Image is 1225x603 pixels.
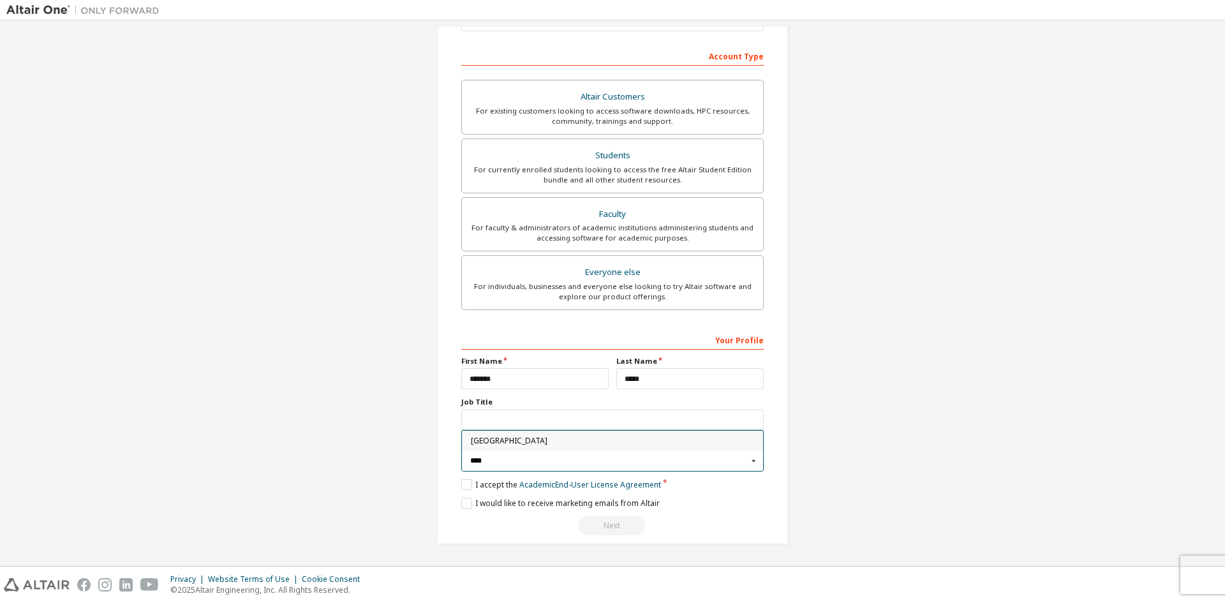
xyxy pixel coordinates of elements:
[461,356,609,366] label: First Name
[461,397,764,407] label: Job Title
[461,479,661,490] label: I accept the
[208,574,302,584] div: Website Terms of Use
[170,574,208,584] div: Privacy
[470,165,755,185] div: For currently enrolled students looking to access the free Altair Student Edition bundle and all ...
[470,223,755,243] div: For faculty & administrators of academic institutions administering students and accessing softwa...
[98,578,112,592] img: instagram.svg
[77,578,91,592] img: facebook.svg
[119,578,133,592] img: linkedin.svg
[170,584,367,595] p: © 2025 Altair Engineering, Inc. All Rights Reserved.
[519,479,661,490] a: Academic End-User License Agreement
[470,264,755,281] div: Everyone else
[470,147,755,165] div: Students
[140,578,159,592] img: youtube.svg
[470,205,755,223] div: Faculty
[4,578,70,592] img: altair_logo.svg
[461,516,764,535] div: Read and acccept EULA to continue
[461,329,764,350] div: Your Profile
[470,281,755,302] div: For individuals, businesses and everyone else looking to try Altair software and explore our prod...
[616,356,764,366] label: Last Name
[6,4,166,17] img: Altair One
[470,88,755,106] div: Altair Customers
[461,498,660,509] label: I would like to receive marketing emails from Altair
[302,574,367,584] div: Cookie Consent
[461,45,764,66] div: Account Type
[470,106,755,126] div: For existing customers looking to access software downloads, HPC resources, community, trainings ...
[471,437,755,445] span: [GEOGRAPHIC_DATA]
